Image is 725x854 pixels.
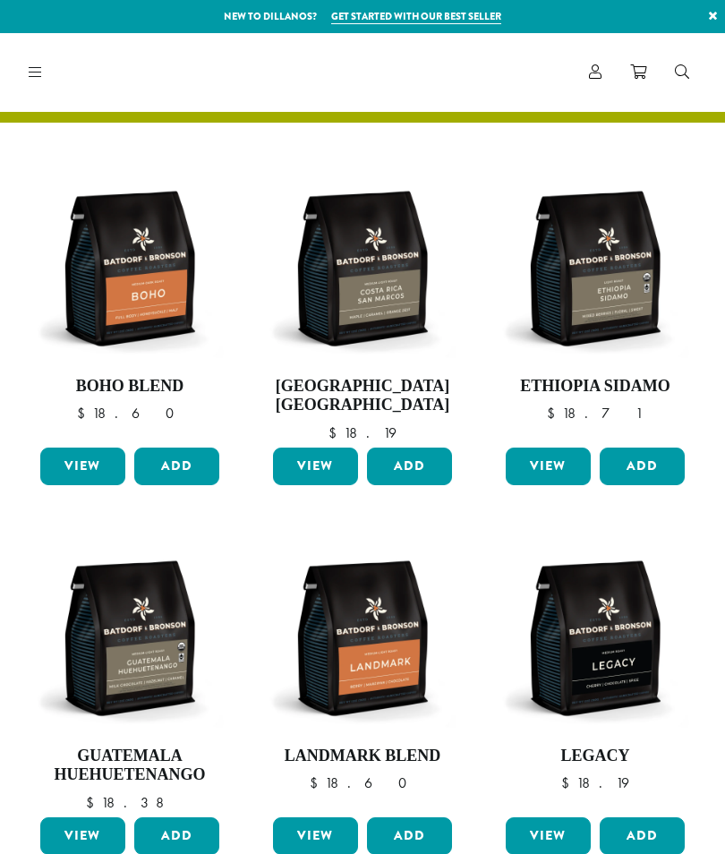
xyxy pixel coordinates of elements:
img: BB-12oz-FTO-Guatemala-Huhutenango-Stock.webp [36,544,224,732]
img: BB-12oz-FTO-Ethiopia-Sidamo-Stock.webp [501,175,689,363]
img: BB-12oz-Costa-Rica-San-Marcos-Stock.webp [269,175,456,363]
bdi: 18.60 [310,773,415,792]
a: [GEOGRAPHIC_DATA] [GEOGRAPHIC_DATA] $18.19 [269,175,456,440]
span: $ [86,793,101,812]
span: $ [328,423,344,442]
button: Add [134,448,219,485]
a: View [273,448,358,485]
img: BB-12oz-Boho-Stock.webp [36,175,224,363]
img: BB-12oz-Landmark-Stock.webp [269,544,456,732]
a: Guatemala Huehuetenango $18.38 [36,544,224,810]
a: Legacy $18.19 [501,544,689,810]
bdi: 18.60 [77,404,183,423]
h4: Boho Blend [36,377,224,397]
a: View [506,448,591,485]
h4: [GEOGRAPHIC_DATA] [GEOGRAPHIC_DATA] [269,377,456,415]
span: $ [547,404,562,423]
span: $ [77,404,92,423]
bdi: 18.71 [547,404,643,423]
button: Add [600,448,685,485]
bdi: 18.19 [561,773,629,792]
span: $ [310,773,325,792]
span: $ [561,773,576,792]
h4: Ethiopia Sidamo [501,377,689,397]
h4: Legacy [501,747,689,766]
a: Search [661,57,704,87]
a: Get started with our best seller [331,9,501,24]
h4: Guatemala Huehuetenango [36,747,224,785]
a: Boho Blend $18.60 [36,175,224,440]
a: Ethiopia Sidamo $18.71 [501,175,689,440]
a: Landmark Blend $18.60 [269,544,456,810]
bdi: 18.19 [328,423,397,442]
bdi: 18.38 [86,793,173,812]
img: BB-12oz-Legacy-Stock.webp [501,544,689,732]
h4: Landmark Blend [269,747,456,766]
button: Add [367,448,452,485]
a: View [40,448,125,485]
